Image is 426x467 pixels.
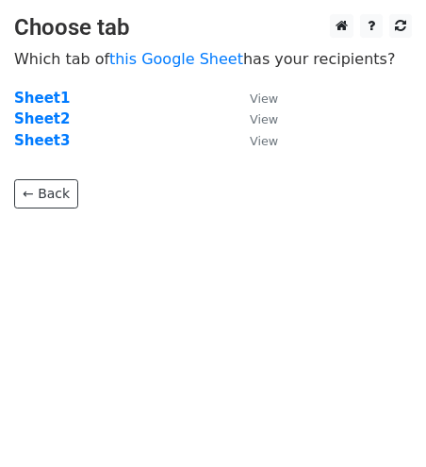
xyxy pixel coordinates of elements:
a: this Google Sheet [109,50,243,68]
h3: Choose tab [14,14,412,42]
a: Sheet1 [14,90,70,107]
a: View [231,90,278,107]
a: View [231,132,278,149]
a: Sheet3 [14,132,70,149]
a: View [231,110,278,127]
p: Which tab of has your recipients? [14,49,412,69]
small: View [250,92,278,106]
a: ← Back [14,179,78,208]
a: Sheet2 [14,110,70,127]
small: View [250,112,278,126]
small: View [250,134,278,148]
